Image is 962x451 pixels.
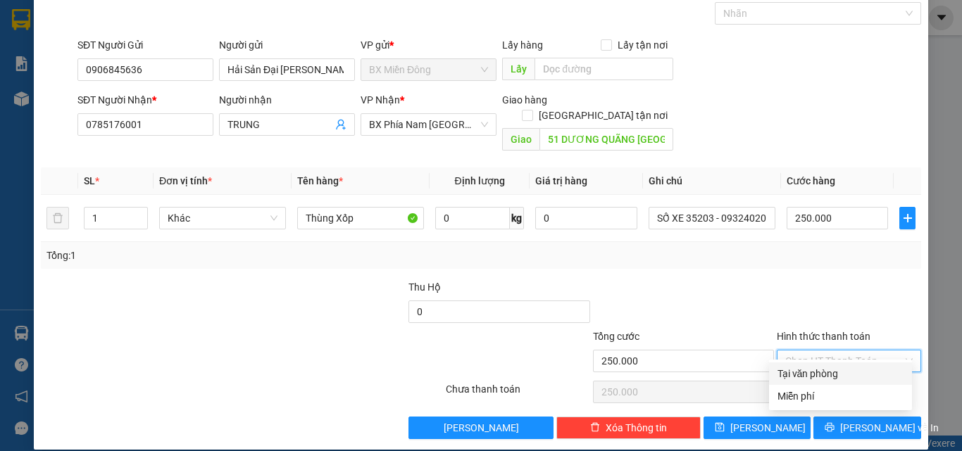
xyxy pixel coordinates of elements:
[606,420,667,436] span: Xóa Thông tin
[556,417,701,439] button: deleteXóa Thông tin
[297,175,343,186] span: Tên hàng
[444,381,592,406] div: Chưa thanh toán
[612,37,673,53] span: Lấy tận nơi
[7,60,97,75] li: VP BX Miền Đông
[535,207,637,229] input: 0
[787,175,835,186] span: Cước hàng
[539,128,673,151] input: Dọc đường
[444,420,519,436] span: [PERSON_NAME]
[46,207,69,229] button: delete
[361,37,496,53] div: VP gửi
[408,417,553,439] button: [PERSON_NAME]
[900,212,915,224] span: plus
[643,167,781,195] th: Ghi chú
[533,108,673,123] span: [GEOGRAPHIC_DATA] tận nơi
[715,422,725,433] span: save
[84,175,95,186] span: SL
[219,37,355,53] div: Người gửi
[593,331,639,342] span: Tổng cước
[777,366,904,381] div: Tại văn phòng
[408,281,441,293] span: Thu Hộ
[297,207,424,229] input: VD: Bàn, Ghế
[46,248,373,263] div: Tổng: 1
[777,331,870,342] label: Hình thức thanh toán
[159,175,212,186] span: Đơn vị tính
[510,207,524,229] span: kg
[813,417,921,439] button: printer[PERSON_NAME] và In
[840,420,939,436] span: [PERSON_NAME] và In
[454,175,504,186] span: Định lượng
[535,58,673,80] input: Dọc đường
[704,417,811,439] button: save[PERSON_NAME]
[590,422,600,433] span: delete
[369,59,488,80] span: BX Miền Đông
[502,128,539,151] span: Giao
[97,60,187,106] li: VP VP [GEOGRAPHIC_DATA] xe Limousine
[219,92,355,108] div: Người nhận
[777,388,904,404] div: Miễn phí
[825,422,835,433] span: printer
[168,208,277,229] span: Khác
[502,94,547,106] span: Giao hàng
[502,58,535,80] span: Lấy
[77,37,213,53] div: SĐT Người Gửi
[335,119,346,130] span: user-add
[899,207,916,229] button: plus
[77,92,213,108] div: SĐT Người Nhận
[369,114,488,135] span: BX Phía Nam Nha Trang
[535,175,587,186] span: Giá trị hàng
[7,78,17,88] span: environment
[730,420,806,436] span: [PERSON_NAME]
[7,77,74,104] b: 339 Đinh Bộ Lĩnh, P26
[361,94,400,106] span: VP Nhận
[502,39,543,51] span: Lấy hàng
[649,207,775,229] input: Ghi Chú
[7,7,204,34] li: Cúc Tùng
